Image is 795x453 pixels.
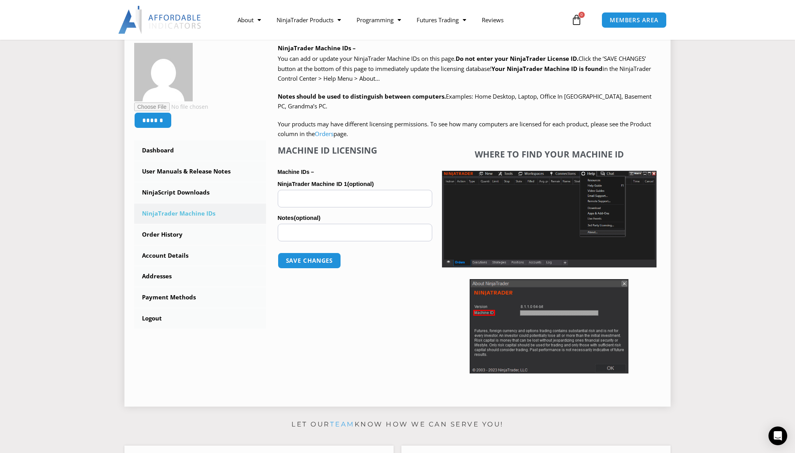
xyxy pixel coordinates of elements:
[330,420,355,428] a: team
[118,6,202,34] img: LogoAI | Affordable Indicators – NinjaTrader
[278,55,456,62] span: You can add or update your NinjaTrader Machine IDs on this page.
[134,203,266,224] a: NinjaTrader Machine IDs
[278,253,341,269] button: Save changes
[349,11,409,29] a: Programming
[134,308,266,329] a: Logout
[442,171,657,267] img: Screenshot 2025-01-17 1155544 | Affordable Indicators – NinjaTrader
[230,11,269,29] a: About
[230,11,569,29] nav: Menu
[124,418,671,431] p: Let our know how we can serve you!
[278,55,651,82] span: Click the ‘SAVE CHANGES’ button at the bottom of this page to immediately update the licensing da...
[559,9,594,31] a: 0
[492,65,603,73] strong: Your NinjaTrader Machine ID is found
[278,169,314,175] strong: Machine IDs –
[134,43,193,101] img: 63c01b0bd3960f8878c8e85bfab51c5304a1b594e258ab0b2e315da3285f8465
[602,12,667,28] a: MEMBERS AREA
[278,44,356,52] b: NinjaTrader Machine IDs –
[134,287,266,308] a: Payment Methods
[278,178,432,190] label: NinjaTrader Machine ID 1
[315,130,334,138] a: Orders
[409,11,474,29] a: Futures Trading
[278,92,651,110] span: Examples: Home Desktop, Laptop, Office In [GEOGRAPHIC_DATA], Basement PC, Grandma’s PC.
[134,266,266,287] a: Addresses
[134,246,266,266] a: Account Details
[610,17,658,23] span: MEMBERS AREA
[278,145,432,155] h4: Machine ID Licensing
[134,182,266,203] a: NinjaScript Downloads
[768,426,787,445] div: Open Intercom Messenger
[442,149,657,159] h4: Where to find your Machine ID
[456,55,579,62] b: Do not enter your NinjaTrader License ID.
[269,11,349,29] a: NinjaTrader Products
[134,225,266,245] a: Order History
[278,212,432,224] label: Notes
[294,214,320,221] span: (optional)
[134,140,266,161] a: Dashboard
[474,11,511,29] a: Reviews
[278,92,446,100] strong: Notes should be used to distinguish between computers.
[134,161,266,182] a: User Manuals & Release Notes
[579,12,585,18] span: 0
[470,279,628,373] img: Screenshot 2025-01-17 114931 | Affordable Indicators – NinjaTrader
[134,140,266,329] nav: Account pages
[347,180,374,187] span: (optional)
[278,120,651,138] span: Your products may have different licensing permissions. To see how many computers are licensed fo...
